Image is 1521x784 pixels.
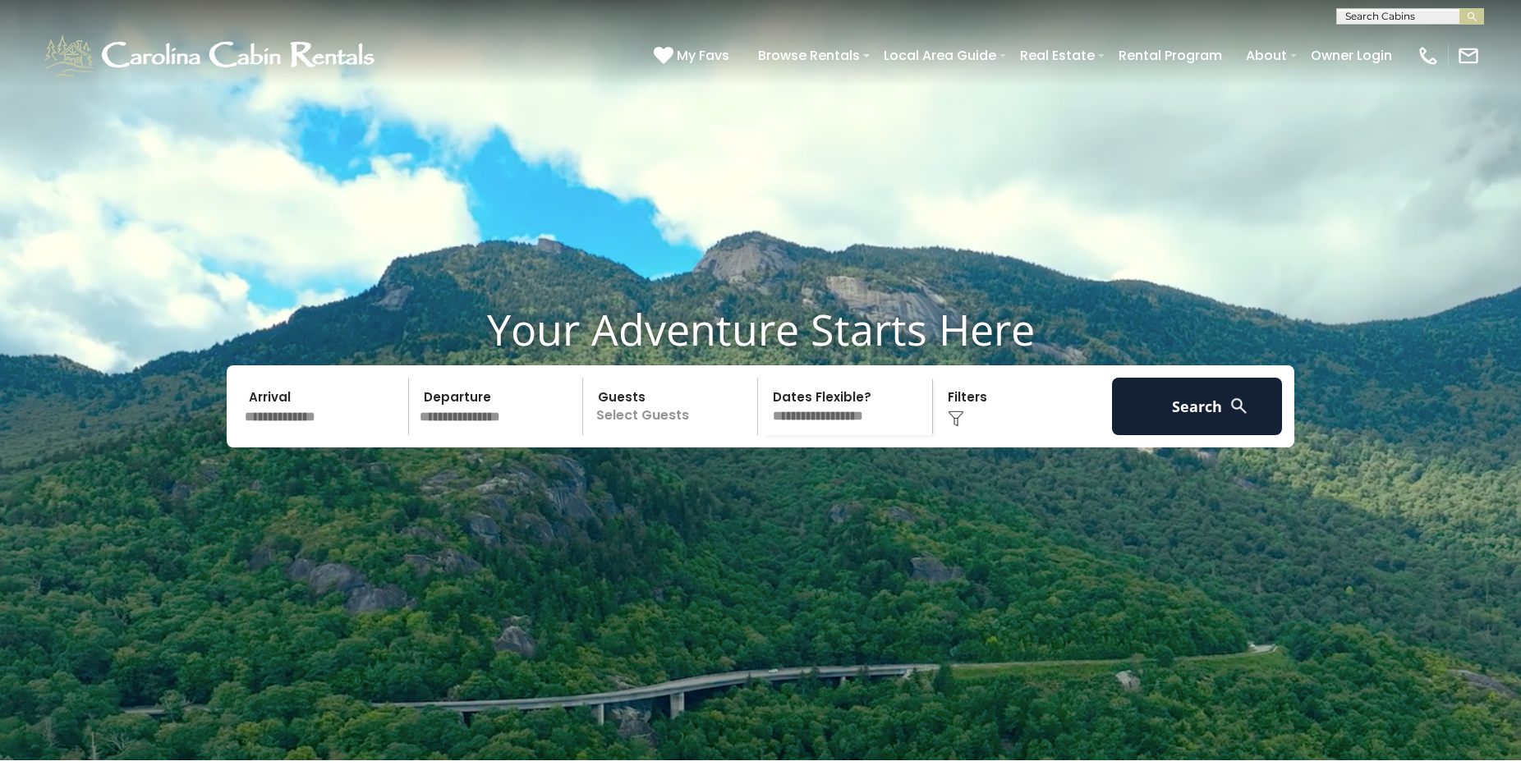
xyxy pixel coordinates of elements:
[1238,41,1295,70] a: About
[1112,378,1282,435] button: Search
[654,45,733,66] a: My Favs
[1303,41,1400,70] a: Owner Login
[677,45,729,66] span: My Favs
[1457,44,1480,67] img: mail-regular-white.png
[750,41,868,70] a: Browse Rentals
[1110,41,1230,70] a: Rental Program
[948,410,964,427] img: filter--v1.png
[12,304,1509,355] h1: Your Adventure Starts Here
[41,31,382,80] img: White-1-1-2.png
[588,378,757,435] p: Select Guests
[875,41,1004,70] a: Local Area Guide
[1417,44,1440,67] img: phone-regular-white.png
[1012,41,1103,70] a: Real Estate
[1229,396,1249,416] img: search-regular-white.png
